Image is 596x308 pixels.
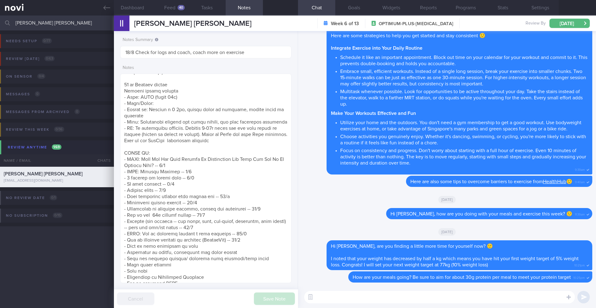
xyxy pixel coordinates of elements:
span: 0 / 15 [53,213,62,218]
label: Notes [123,65,289,71]
span: I noted that your weight has decreased by half a kg which means you have hit your first weight ta... [331,256,579,267]
span: [PERSON_NAME] [PERSON_NAME] [134,20,251,27]
strong: Week 6 of 13 [331,20,359,27]
span: Hi [PERSON_NAME], are you finding a little more time for yourself now? 🙂 [331,244,493,249]
li: Embrace small, efficient workouts. Instead of a single long session, break your exercise into sma... [340,67,588,87]
span: Review By [526,21,546,26]
span: 1 / 69 [52,144,61,150]
span: 10:25pm [573,274,585,280]
div: 40 [178,5,185,10]
div: Messages [4,90,42,98]
li: Choose activities you genuinely enjoy. Whether it's dancing, swimming, or cycling, you're more li... [340,132,588,146]
div: [EMAIL_ADDRESS][DOMAIN_NAME] [4,179,110,183]
span: 0 [74,109,80,114]
div: On sensor [4,72,47,81]
li: Schedule it like an important appointment. Block out time on your calendar for your workout and c... [340,53,588,67]
div: Review [DATE] [4,55,56,63]
span: 0 / 4 [37,74,45,79]
span: 0 / 36 [54,127,64,132]
span: [PERSON_NAME] [PERSON_NAME] [4,171,83,176]
span: 0 / 1 [50,195,57,200]
span: [DATE] [438,196,456,203]
span: Hi [PERSON_NAME], how are you doing with your meals and exercise this week? 🙂 [391,211,572,216]
a: HealthHub [543,179,566,184]
span: Here are also some tips to overcome barriers to exercise from 🙂 [410,179,572,184]
label: Notes Summary [123,37,289,43]
span: 0 / 77 [42,38,52,43]
strong: Make Your Workouts Effective and Fun [331,111,416,116]
span: OPTIMUM-PLUS-[MEDICAL_DATA] [379,21,453,27]
li: Multitask whenever possible. Look for opportunities to be active throughout your day. Take the st... [340,87,588,107]
div: Messages from Archived [4,108,81,116]
li: Utilize your home and the outdoors. You don't need a gym membership to get a good workout. Use bo... [340,118,588,132]
span: 10:21pm [574,262,585,268]
div: Review this week [4,125,66,134]
strong: Integrate Exercise into Your Daily Routine [331,46,422,51]
div: Needs setup [4,37,53,45]
button: [DATE] [549,19,590,28]
li: Focus on consistency and progress. Don't worry about starting with a full hour of exercise. Even ... [340,146,588,166]
span: 9:39am [575,166,585,172]
div: Chats [89,154,114,167]
span: 9:40am [575,179,585,184]
div: Review anytime [6,143,63,152]
span: Here are some strategies to help you get started and stay consistent 🙂 [331,33,485,38]
span: [DATE] [438,228,456,236]
span: 0 [35,91,40,97]
span: How are your meals going? Be sure to aim for about 30g protein per meal to meet your protein target [353,275,571,280]
span: 0 / 63 [44,56,55,61]
div: No review date [4,194,59,202]
span: 11:39am [575,211,585,217]
div: No subscription [4,211,64,220]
